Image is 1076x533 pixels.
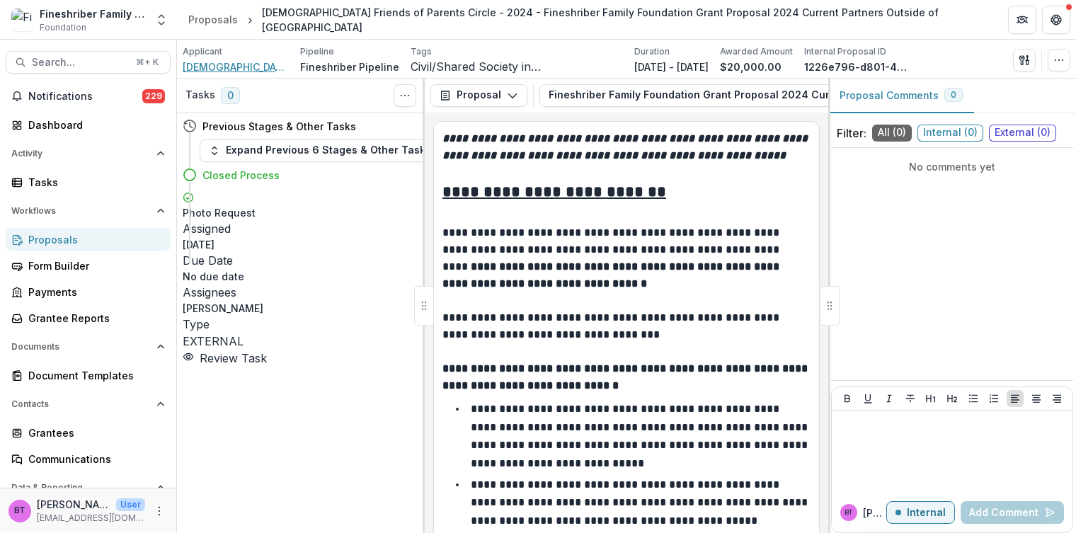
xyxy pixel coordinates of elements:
p: Due Date [183,252,413,269]
p: User [116,498,145,511]
span: Civil/Shared Society in [GEOGRAPHIC_DATA] [411,60,623,74]
span: Foundation [40,21,86,34]
p: No comments yet [837,159,1068,174]
p: [DATE] - [DATE] [634,59,709,74]
p: $20,000.00 [720,59,782,74]
p: Tags [411,45,432,58]
button: Open Workflows [6,200,171,222]
nav: breadcrumb [183,2,991,38]
a: Proposals [183,9,244,30]
div: ⌘ + K [133,55,161,70]
span: 229 [142,89,165,103]
p: Internal Proposal ID [804,45,886,58]
p: Awarded Amount [720,45,793,58]
div: Fineshriber Family Foundation [40,6,146,21]
div: Proposals [188,12,238,27]
p: Type [183,316,413,333]
div: Proposals [28,232,159,247]
span: All ( 0 ) [872,125,912,142]
p: Duration [634,45,670,58]
p: Fineshriber Pipeline [300,59,399,74]
h3: Tasks [185,89,215,101]
span: Internal ( 0 ) [917,125,983,142]
p: Assigned [183,220,413,237]
a: Review Task [183,351,267,365]
p: [PERSON_NAME] [863,505,886,520]
button: Notifications229 [6,85,171,108]
p: [PERSON_NAME] [183,301,413,316]
button: Toggle View Cancelled Tasks [394,84,416,107]
img: Fineshriber Family Foundation [11,8,34,31]
span: Search... [32,57,127,69]
span: Workflows [11,206,151,216]
button: Align Right [1048,390,1065,407]
span: EXTERNAL [183,334,244,348]
button: Align Left [1007,390,1024,407]
button: Heading 2 [944,390,961,407]
button: Open Activity [6,142,171,165]
p: Applicant [183,45,222,58]
p: Assignees [183,284,413,301]
p: [PERSON_NAME] [37,497,110,512]
button: Open Contacts [6,393,171,415]
button: Align Center [1028,390,1045,407]
a: Proposals [6,228,171,251]
p: No due date [183,269,413,284]
p: Filter: [837,125,866,142]
a: Payments [6,280,171,304]
div: Grantees [28,425,159,440]
div: Payments [28,285,159,299]
a: Document Templates [6,364,171,387]
a: [DEMOGRAPHIC_DATA] Friends of Parents Circle [183,59,289,74]
a: Form Builder [6,254,171,277]
h4: Closed Process [202,168,280,183]
span: Activity [11,149,151,159]
span: Documents [11,342,151,352]
a: Dashboard [6,113,171,137]
div: [DEMOGRAPHIC_DATA] Friends of Parents Circle - 2024 - Fineshriber Family Foundation Grant Proposa... [262,5,985,35]
a: Tasks [6,171,171,194]
button: Expand Previous 6 Stages & Other Tasks [200,139,440,162]
button: Heading 1 [922,390,939,407]
p: [DATE] [183,237,413,252]
button: Partners [1008,6,1036,34]
h4: Previous Stages & Other Tasks [202,119,356,134]
span: External ( 0 ) [989,125,1056,142]
button: Internal [886,501,955,524]
button: Ordered List [985,390,1002,407]
button: Open entity switcher [151,6,171,34]
div: Form Builder [28,258,159,273]
span: 0 [951,90,956,100]
div: Grantee Reports [28,311,159,326]
div: Tasks [28,175,159,190]
div: Dashboard [28,118,159,132]
button: Search... [6,51,171,74]
p: 1226e796-d801-4978-9559-656c400acf52 [804,59,910,74]
span: Contacts [11,399,151,409]
button: More [151,503,168,520]
span: Data & Reporting [11,483,151,493]
div: Beth Tigay [14,506,25,515]
a: Communications [6,447,171,471]
p: [EMAIL_ADDRESS][DOMAIN_NAME] [37,512,145,525]
h5: Photo Request [183,205,413,220]
button: Bold [839,390,856,407]
span: Notifications [28,91,142,103]
button: Open Data & Reporting [6,476,171,499]
span: 0 [221,87,240,104]
button: Proposal Comments [828,79,974,113]
button: Proposal [430,84,527,107]
button: Get Help [1042,6,1070,34]
p: Internal [907,507,946,519]
button: Strike [902,390,919,407]
button: Add Comment [961,501,1064,524]
div: Beth Tigay [845,509,853,516]
a: Grantee Reports [6,306,171,330]
button: Underline [859,390,876,407]
button: Bullet List [965,390,982,407]
button: Open Documents [6,336,171,358]
p: Pipeline [300,45,334,58]
a: Grantees [6,421,171,445]
div: Communications [28,452,159,466]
